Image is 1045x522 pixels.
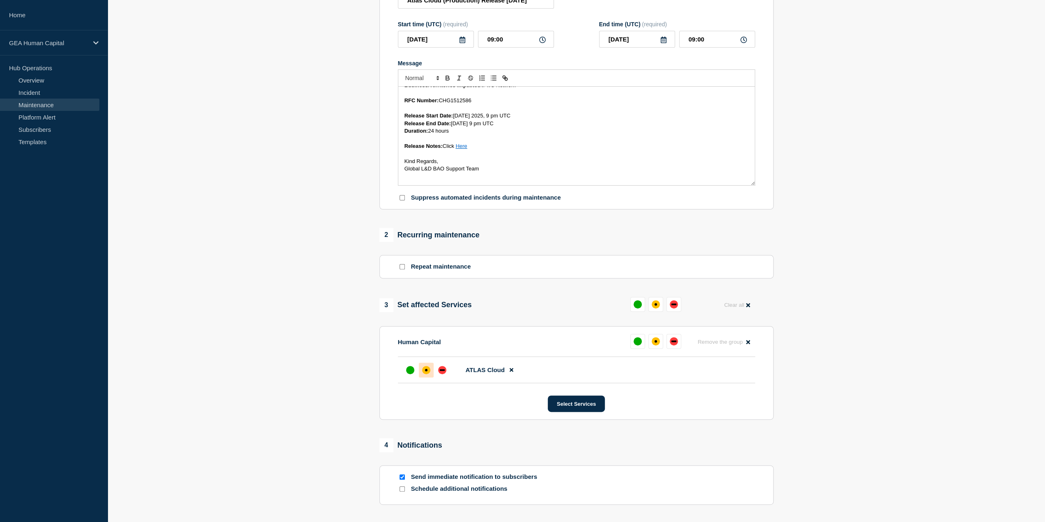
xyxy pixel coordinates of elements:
[398,87,755,185] div: Message
[630,334,645,349] button: up
[443,21,468,28] span: (required)
[652,300,660,308] div: affected
[400,195,405,200] input: Suppress automated incidents during maintenance
[379,438,393,452] span: 4
[719,297,755,313] button: Clear all
[398,338,441,345] p: Human Capital
[476,73,488,83] button: Toggle ordered list
[471,113,510,119] span: 2025, 9 pm UTC
[404,120,451,126] strong: Release End Date:
[456,143,467,149] a: Here
[404,158,438,164] span: Kind Regards,
[642,21,667,28] span: (required)
[630,297,645,312] button: up
[634,337,642,345] div: up
[411,263,471,271] p: Repeat maintenance
[9,39,88,46] p: GEA Human Capital
[466,366,505,373] span: ATLAS Cloud
[411,473,542,481] p: Send immediate notification to subscribers
[666,334,681,349] button: down
[411,485,542,493] p: Schedule additional notifications
[599,21,755,28] div: End time (UTC)
[404,143,443,149] strong: Release Notes:
[406,366,414,374] div: up
[679,31,755,48] input: HH:MM
[634,300,642,308] div: up
[599,31,675,48] input: YYYY-MM-DD
[499,73,511,83] button: Toggle link
[404,97,439,103] strong: RFC Number:
[451,120,494,126] span: [DATE] 9 pm UTC
[652,337,660,345] div: affected
[465,73,476,83] button: Toggle strikethrough text
[400,264,405,269] input: Repeat maintenance
[648,297,663,312] button: affected
[404,128,428,134] strong: Duration:
[442,73,453,83] button: Toggle bold text
[443,143,454,149] span: Click
[453,73,465,83] button: Toggle italic text
[693,334,755,350] button: Remove the group
[411,194,561,202] p: Suppress automated incidents during maintenance
[428,128,449,134] span: 24 hours
[488,73,499,83] button: Toggle bulleted list
[398,60,755,67] div: Message
[670,300,678,308] div: down
[379,298,472,312] div: Set affected Services
[398,21,554,28] div: Start time (UTC)
[648,334,663,349] button: affected
[548,396,605,412] button: Select Services
[698,339,743,345] span: Remove the group
[422,366,430,374] div: affected
[404,166,479,172] span: Global L&D BAO Support Team
[398,31,474,48] input: YYYY-MM-DD
[379,228,480,242] div: Recurring maintenance
[400,486,405,492] input: Schedule additional notifications
[379,228,393,242] span: 2
[400,474,405,480] input: Send immediate notification to subscribers
[453,113,470,119] span: [DATE]
[379,298,393,312] span: 3
[478,31,554,48] input: HH:MM
[402,73,442,83] span: Font size
[379,438,442,452] div: Notifications
[439,97,471,103] span: CHG1512586
[404,113,453,119] strong: Release Start Date:
[670,337,678,345] div: down
[438,366,446,374] div: down
[666,297,681,312] button: down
